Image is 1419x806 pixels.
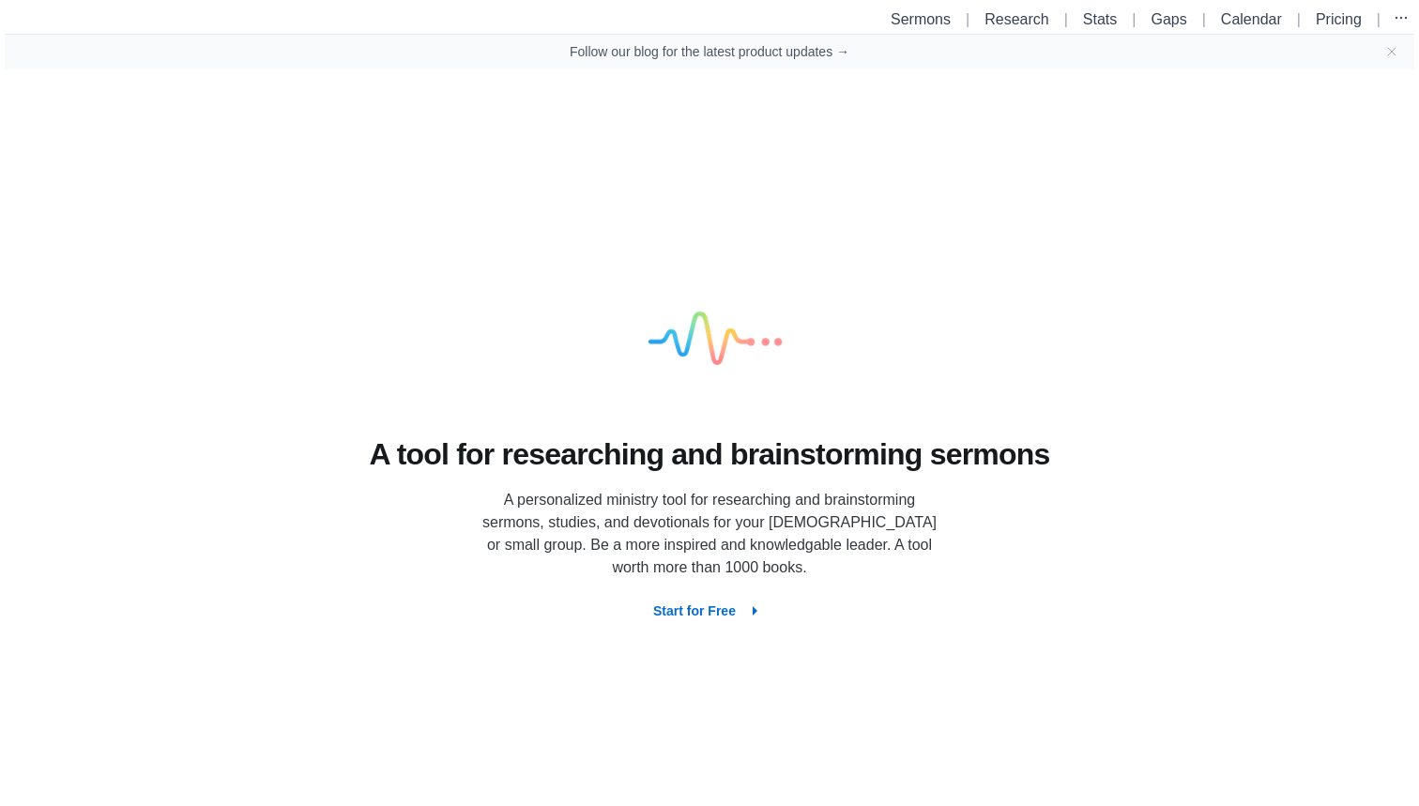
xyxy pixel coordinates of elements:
a: Stats [1083,11,1117,27]
li: | [1124,8,1143,31]
p: A personalized ministry tool for researching and brainstorming sermons, studies, and devotionals ... [475,489,944,579]
li: | [1289,8,1308,31]
a: Follow our blog for the latest product updates → [570,42,849,61]
a: Sermons [891,11,951,27]
li: | [1195,8,1213,31]
a: Pricing [1316,11,1362,27]
a: Calendar [1221,11,1282,27]
img: logo [616,247,803,434]
a: Research [984,11,1048,27]
a: Gaps [1151,11,1186,27]
li: | [1057,8,1076,31]
h1: A tool for researching and brainstorming sermons [370,434,1050,475]
li: | [1369,8,1388,31]
button: Start for Free [638,594,781,628]
a: Start for Free [638,602,781,618]
li: | [958,8,977,31]
button: Close banner [1384,44,1399,59]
